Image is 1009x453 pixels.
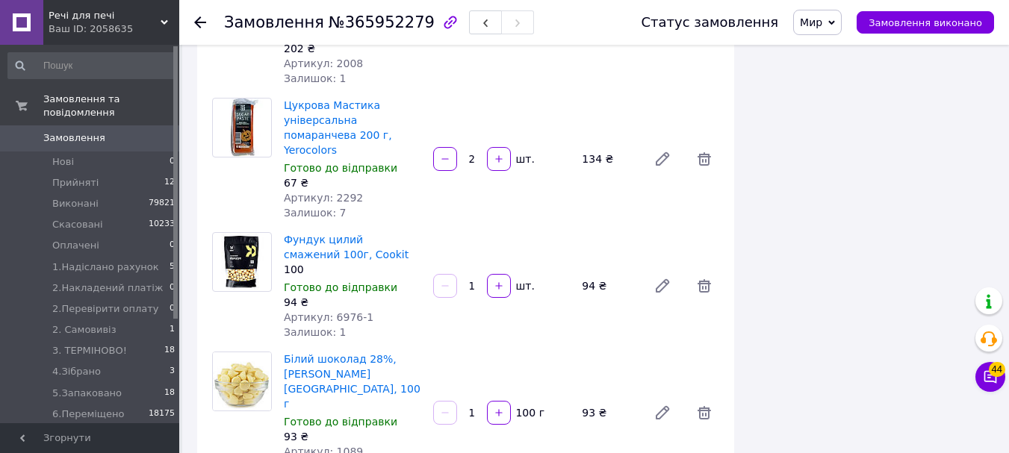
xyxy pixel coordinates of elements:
div: 202 ₴ [284,41,421,56]
img: Білий шоколад 28%, Trinidad White Zeelandia, 100 г [213,352,271,410]
span: Прийняті [52,176,99,190]
span: Замовлення та повідомлення [43,93,179,119]
span: 0 [170,155,175,169]
span: Залишок: 1 [284,326,347,338]
div: шт. [512,278,536,293]
input: Пошук [7,52,176,79]
span: Речі для печі [49,9,161,22]
div: шт. [512,151,536,166]
span: №365952279 [329,13,435,31]
div: 94 ₴ [284,295,421,310]
span: Готово до відправки [284,416,397,428]
span: 12 [164,176,175,190]
span: Оплачені [52,239,99,252]
span: Нові [52,155,74,169]
span: Видалити [689,271,719,301]
span: Замовлення [224,13,324,31]
span: Замовлення виконано [869,17,982,28]
span: 5.Запаковано [52,387,122,400]
span: 3 [170,365,175,378]
div: 93 ₴ [576,402,642,423]
div: 134 ₴ [576,149,642,169]
a: Редагувати [648,398,677,428]
span: Виконані [52,197,99,210]
span: 18175 [149,407,175,421]
div: Статус замовлення [642,15,779,30]
span: 1 [170,323,175,337]
span: Мир [800,16,822,28]
div: 100 г [512,405,546,420]
span: Видалити [689,144,719,174]
span: 10233 [149,218,175,231]
span: 0 [170,302,175,316]
img: Фундук цилий смажений 100г, Cookit [217,233,268,291]
span: Артикул: 2008 [284,57,363,69]
span: Артикул: 6976-1 [284,311,373,323]
span: 79821 [149,197,175,210]
div: Ваш ID: 2058635 [49,22,179,36]
span: 2.Накладений платіж [52,281,163,295]
span: Готово до відправки [284,162,397,174]
span: Скасовані [52,218,103,231]
span: 44 [989,362,1005,377]
span: Готово до відправки [284,281,397,293]
div: 100 [284,262,421,277]
span: 18 [164,387,175,400]
span: 6.Переміщено [52,407,125,421]
div: Повернутися назад [194,15,206,30]
a: Редагувати [648,144,677,174]
span: 0 [170,239,175,252]
span: Замовлення [43,131,105,145]
span: Залишок: 7 [284,207,347,219]
a: Редагувати [648,271,677,301]
div: 67 ₴ [284,175,421,190]
div: 93 ₴ [284,429,421,444]
img: Цукрова Мастика універсальна помаранчева 200 г, Yerocolors [220,99,264,157]
span: 3. ТЕРМІНОВО! [52,344,127,357]
span: 2. Самовивіз [52,323,117,337]
button: Замовлення виконано [857,11,994,34]
span: 18 [164,344,175,357]
a: Білий шоколад 28%, [PERSON_NAME][GEOGRAPHIC_DATA], 100 г [284,353,420,410]
span: 2.Перевірити оплату [52,302,159,316]
span: 1.Надіслано рахунок [52,260,159,274]
div: 94 ₴ [576,275,642,296]
span: 4.Зібрано [52,365,101,378]
a: Цукрова Мастика універсальна помаранчева 200 г, Yerocolors [284,99,392,156]
span: 5 [170,260,175,274]
a: Фундук цилий смажений 100г, Cookit [284,234,409,260]
span: 0 [170,281,175,295]
button: Чат з покупцем44 [975,362,1005,392]
span: Видалити [689,398,719,428]
span: Залишок: 1 [284,72,347,84]
span: Артикул: 2292 [284,192,363,204]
